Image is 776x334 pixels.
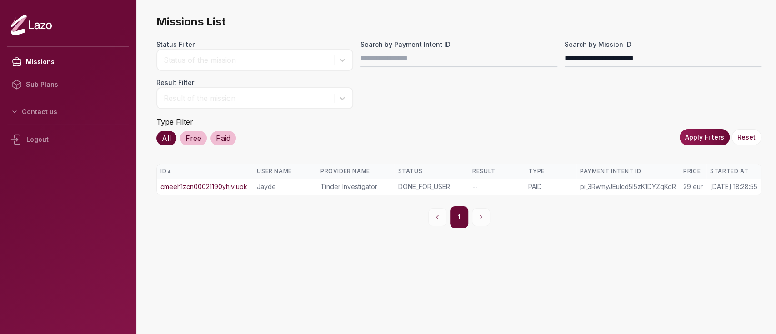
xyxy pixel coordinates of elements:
div: Free [180,131,207,145]
span: ▲ [166,168,172,175]
label: Type Filter [156,117,193,126]
button: Apply Filters [680,129,730,145]
button: Contact us [7,104,129,120]
div: Provider Name [320,168,391,175]
div: -- [472,182,521,191]
a: cmeeh1zcn00021190yhjvlupk [160,182,247,191]
div: DONE_FOR_USER [398,182,465,191]
div: Type [528,168,573,175]
div: PAID [528,182,573,191]
div: pi_3RwmyJEulcd5I5zK1DYZqKdR [580,182,676,191]
div: Payment Intent ID [580,168,676,175]
div: Status of the mission [164,55,329,65]
div: Status [398,168,465,175]
span: Missions List [156,15,761,29]
div: Tinder Investigator [320,182,391,191]
label: Result Filter [156,78,353,87]
div: Started At [710,168,757,175]
button: Reset [731,129,761,145]
div: 29 eur [683,182,703,191]
div: Jayde [257,182,313,191]
label: Status Filter [156,40,353,49]
div: Logout [7,128,129,151]
a: Sub Plans [7,73,129,96]
div: User Name [257,168,313,175]
a: Missions [7,50,129,73]
label: Search by Mission ID [565,40,761,49]
div: Result [472,168,521,175]
div: Paid [210,131,236,145]
div: Result of the mission [164,93,329,104]
label: Search by Payment Intent ID [360,40,557,49]
div: ID [160,168,250,175]
div: Price [683,168,703,175]
div: [DATE] 18:28:55 [710,182,757,191]
div: All [156,131,176,145]
button: 1 [450,206,468,228]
